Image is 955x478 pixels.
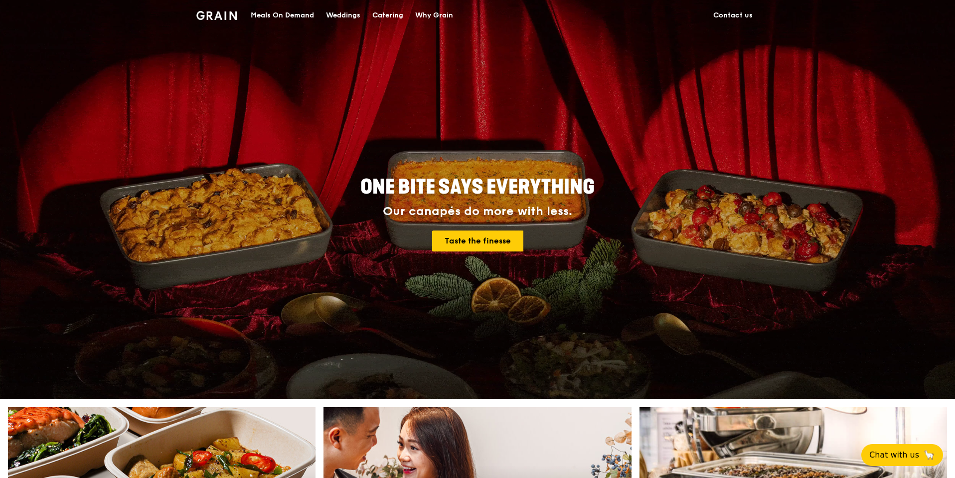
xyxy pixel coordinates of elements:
[861,444,943,466] button: Chat with us🦙
[372,0,403,30] div: Catering
[869,449,919,461] span: Chat with us
[251,0,314,30] div: Meals On Demand
[707,0,759,30] a: Contact us
[360,175,595,199] span: ONE BITE SAYS EVERYTHING
[409,0,459,30] a: Why Grain
[366,0,409,30] a: Catering
[432,231,523,251] a: Taste the finesse
[196,11,237,20] img: Grain
[923,449,935,461] span: 🦙
[298,205,657,219] div: Our canapés do more with less.
[320,0,366,30] a: Weddings
[326,0,360,30] div: Weddings
[415,0,453,30] div: Why Grain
